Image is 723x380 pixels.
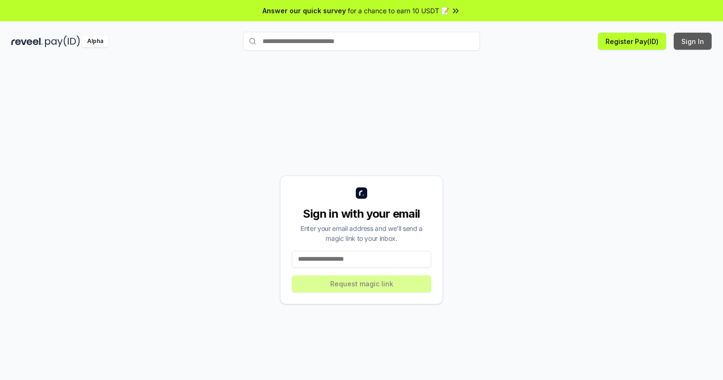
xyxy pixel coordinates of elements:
[45,35,80,47] img: pay_id
[292,223,431,243] div: Enter your email address and we’ll send a magic link to your inbox.
[356,187,367,199] img: logo_small
[11,35,43,47] img: reveel_dark
[262,6,346,16] span: Answer our quick survey
[598,33,666,50] button: Register Pay(ID)
[348,6,449,16] span: for a chance to earn 10 USDT 📝
[292,206,431,221] div: Sign in with your email
[674,33,712,50] button: Sign In
[82,35,108,47] div: Alpha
